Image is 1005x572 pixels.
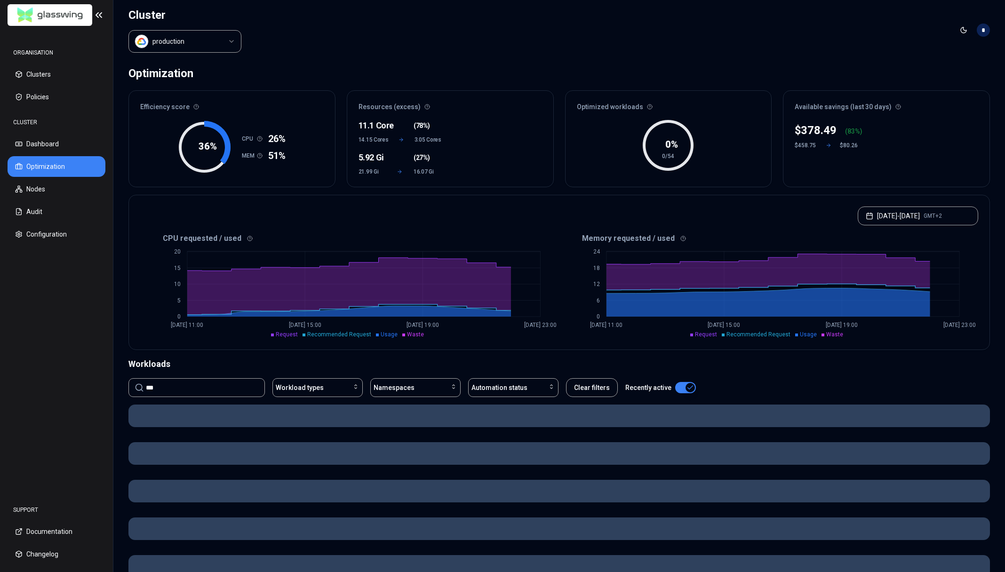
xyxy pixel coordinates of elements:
tspan: 6 [596,297,599,304]
button: Policies [8,87,105,107]
div: SUPPORT [8,500,105,519]
span: 3.05 Cores [415,136,441,143]
div: Efficiency score [129,91,335,117]
tspan: 18 [593,265,599,271]
tspan: 0 [596,313,599,320]
button: Nodes [8,179,105,199]
div: CLUSTER [8,113,105,132]
span: Request [276,331,298,338]
button: Configuration [8,224,105,245]
img: gcp [137,37,146,46]
button: [DATE]-[DATE]GMT+2 [858,207,978,225]
label: Recently active [625,384,671,391]
tspan: 5 [177,297,181,304]
span: 51% [268,149,286,162]
span: 16.07 Gi [414,168,441,175]
tspan: [DATE] 15:00 [289,322,321,328]
button: Audit [8,201,105,222]
span: Workload types [276,383,324,392]
div: ORGANISATION [8,43,105,62]
button: Clear filters [566,378,618,397]
span: 27% [416,153,428,162]
tspan: 24 [593,248,600,255]
span: ( ) [414,153,430,162]
tspan: [DATE] 19:00 [825,322,858,328]
span: ( ) [414,121,430,130]
button: Automation status [468,378,558,397]
button: Select a value [128,30,241,53]
h1: Cluster [128,8,241,23]
div: $458.75 [795,142,817,149]
div: Optimized workloads [566,91,772,117]
tspan: [DATE] 19:00 [407,322,439,328]
div: Resources (excess) [347,91,553,117]
div: 11.1 Core [359,119,386,132]
tspan: 12 [593,281,599,287]
tspan: [DATE] 23:00 [524,322,557,328]
span: Usage [800,331,817,338]
div: CPU requested / used [140,233,559,244]
button: Documentation [8,521,105,542]
div: Available savings (last 30 days) [783,91,989,117]
span: Waste [826,331,843,338]
span: 21.99 Gi [359,168,386,175]
button: Namespaces [370,378,461,397]
tspan: [DATE] 11:00 [171,322,203,328]
div: Workloads [128,357,990,371]
h1: MEM [242,152,257,159]
span: Automation status [471,383,527,392]
div: production [152,37,184,46]
tspan: 20 [174,248,181,255]
span: Namespaces [374,383,415,392]
tspan: 0 [177,313,181,320]
tspan: [DATE] 11:00 [590,322,622,328]
span: GMT+2 [924,212,942,220]
div: ( %) [845,127,862,136]
span: Recommended Request [307,331,371,338]
tspan: 36 % [199,141,217,152]
tspan: 0 % [665,139,678,150]
span: 26% [268,132,286,145]
button: Clusters [8,64,105,85]
tspan: [DATE] 15:00 [708,322,740,328]
img: GlassWing [14,4,87,26]
tspan: 0/54 [662,153,674,159]
button: Dashboard [8,134,105,154]
span: Waste [407,331,424,338]
div: Optimization [128,64,193,83]
tspan: 10 [174,281,181,287]
span: 14.15 Cores [359,136,389,143]
div: 5.92 Gi [359,151,386,164]
span: 78% [416,121,428,130]
span: Recommended Request [726,331,790,338]
h1: CPU [242,135,257,143]
span: Request [695,331,717,338]
span: Usage [381,331,398,338]
div: $80.26 [840,142,862,149]
p: 83 [847,127,855,136]
button: Changelog [8,544,105,564]
tspan: [DATE] 23:00 [943,322,976,328]
tspan: 15 [174,265,181,271]
div: Memory requested / used [559,233,979,244]
div: $ [795,123,837,138]
p: 378.49 [801,123,837,138]
button: Optimization [8,156,105,177]
button: Workload types [272,378,363,397]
